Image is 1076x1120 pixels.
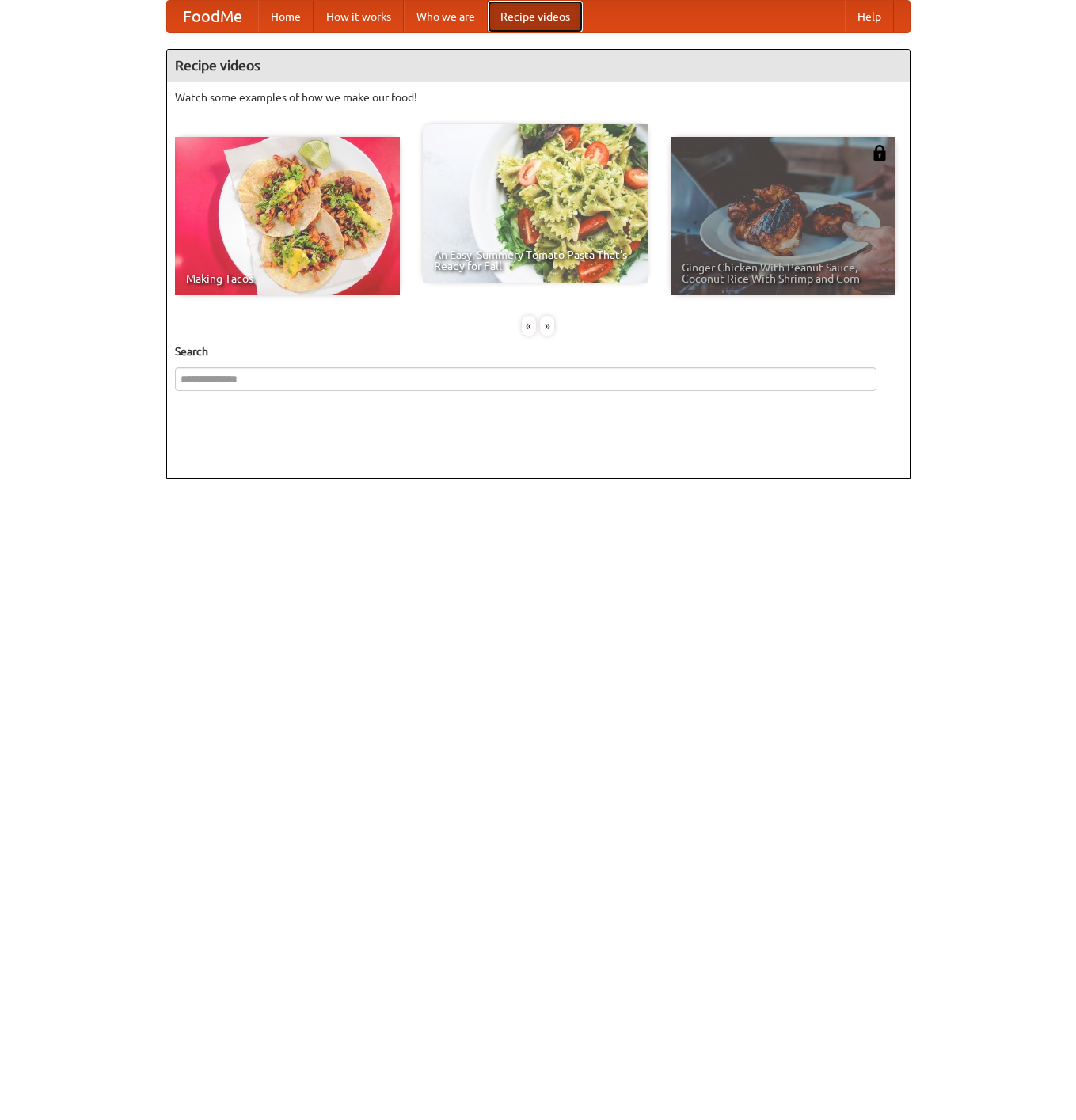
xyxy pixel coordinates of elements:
h5: Search [175,344,902,359]
p: Watch some examples of how we make our food! [175,89,902,105]
a: How it works [314,1,404,32]
a: An Easy, Summery Tomato Pasta That's Ready for Fall [423,124,648,283]
a: Help [845,1,894,32]
a: Making Tacos [175,137,400,295]
h4: Recipe videos [167,50,910,82]
a: Who we are [404,1,488,32]
span: Making Tacos [186,273,389,284]
div: « [522,316,536,336]
div: » [540,316,554,336]
img: 483408.png [872,145,888,161]
a: Recipe videos [488,1,583,32]
a: FoodMe [167,1,258,32]
span: An Easy, Summery Tomato Pasta That's Ready for Fall [434,249,637,271]
a: Home [258,1,314,32]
